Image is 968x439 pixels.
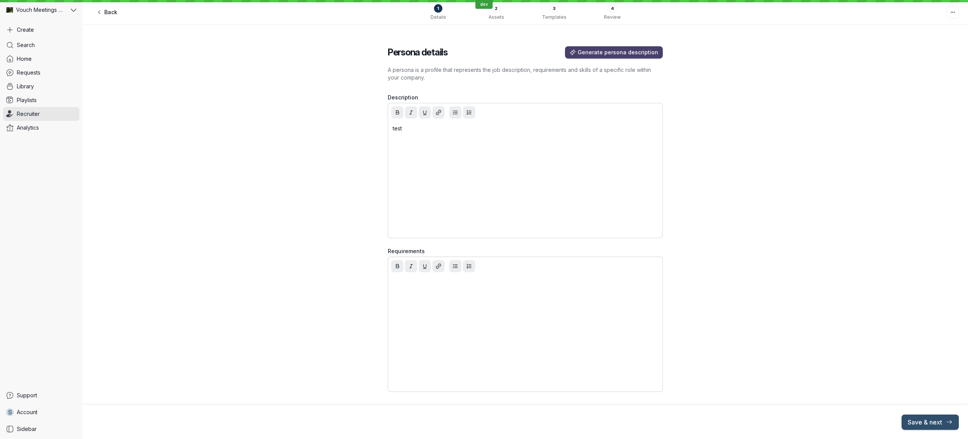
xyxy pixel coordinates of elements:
[902,415,959,430] button: Save & next
[17,425,37,433] span: Sidebar
[104,8,117,16] span: Back
[431,14,446,20] div: Details
[3,422,79,436] a: Sidebar
[495,5,497,12] div: 2
[449,260,461,272] button: Bullet list
[17,69,40,76] span: Requests
[3,93,79,107] a: Playlists
[3,121,79,135] a: Analytics
[16,6,65,14] span: Vouch Meetings Demo
[588,4,637,20] a: 4Review
[463,260,475,272] button: Ordered list
[388,46,663,59] h2: Persona details
[405,106,417,119] button: Italic
[530,4,579,20] a: 3Templates
[3,80,79,93] a: Library
[388,66,663,81] p: A persona is a profile that represents the job description, requirements and skills of a specific...
[419,106,431,119] button: Underline
[17,41,35,49] span: Search
[908,418,953,426] span: Save & next
[388,247,425,255] span: Requirements
[3,389,79,402] a: Support
[472,4,521,20] a: 2Assets
[391,260,403,272] button: Bold
[489,14,504,20] div: Assets
[393,125,658,132] p: test
[565,46,663,59] button: Generate persona description
[542,14,567,20] div: Templates
[578,49,658,56] span: Generate persona description
[3,107,79,121] a: Recruiter
[8,408,12,416] span: S
[17,408,37,416] span: Account
[17,55,32,63] span: Home
[432,106,445,119] button: Add hyperlink
[92,6,122,18] a: Back
[3,3,79,17] button: Vouch Meetings Demo avatarVouch Meetings Demo
[3,66,79,80] a: Requests
[17,124,39,132] span: Analytics
[463,106,475,119] button: Ordered list
[414,4,463,20] a: 1Details
[17,26,34,34] span: Create
[432,260,445,272] button: Add hyperlink
[3,3,69,17] div: Vouch Meetings Demo
[391,106,403,119] button: Bold
[3,38,79,52] a: Search
[17,83,34,90] span: Library
[449,106,461,119] button: Bullet list
[3,405,79,419] a: SAccount
[553,5,555,12] div: 3
[388,94,418,101] span: Description
[405,260,417,272] button: Italic
[6,7,13,13] img: Vouch Meetings Demo avatar
[17,96,37,104] span: Playlists
[437,5,439,12] div: 1
[604,14,621,20] div: Review
[419,260,431,272] button: Underline
[611,5,614,12] div: 4
[17,110,40,118] span: Recruiter
[17,392,37,399] span: Support
[3,52,79,66] a: Home
[3,23,79,37] button: Create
